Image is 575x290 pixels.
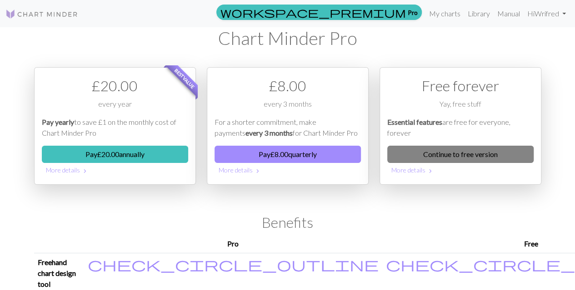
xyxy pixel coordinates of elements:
[387,146,534,163] a: Continue to free version
[215,117,361,138] p: For a shorter commitment, make payments for Chart Minder Pro
[524,5,570,23] a: HiWrifred
[215,146,361,163] button: Pay£8.00quarterly
[387,118,442,126] em: Essential features
[207,67,369,185] div: Payment option 2
[494,5,524,23] a: Manual
[215,75,361,97] div: £ 8.00
[245,128,293,137] em: every 3 months
[427,167,434,176] span: chevron_right
[88,256,379,273] span: check_circle_outline
[380,67,541,185] div: Free option
[42,146,188,163] button: Pay£20.00annually
[165,59,204,98] span: Best value
[34,27,541,49] h1: Chart Minder Pro
[81,167,89,176] span: chevron_right
[38,257,80,290] p: Freehand chart design tool
[387,98,534,117] div: Yay, free stuff
[216,5,422,20] a: Pro
[34,67,196,185] div: Payment option 1
[42,163,188,177] button: More details
[425,5,464,23] a: My charts
[42,75,188,97] div: £ 20.00
[42,117,188,138] p: to save £1 on the monthly cost of Chart Minder Pro
[464,5,494,23] a: Library
[84,235,382,253] th: Pro
[387,75,534,97] div: Free forever
[387,163,534,177] button: More details
[215,163,361,177] button: More details
[254,167,261,176] span: chevron_right
[42,98,188,117] div: every year
[88,257,379,271] i: Included
[220,6,406,19] span: workspace_premium
[5,9,78,20] img: Logo
[34,214,541,231] h2: Benefits
[42,118,74,126] em: Pay yearly
[387,117,534,138] p: are free for everyone, forever
[215,98,361,117] div: every 3 months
